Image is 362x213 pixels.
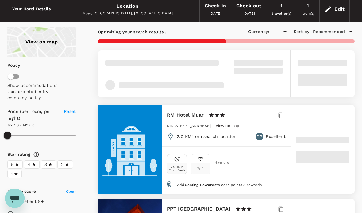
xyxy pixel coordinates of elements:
[236,2,261,10] div: Check out
[216,124,240,128] span: View on map
[11,171,13,177] span: 1
[167,111,204,119] h6: RM Hotel Muar
[11,161,13,168] span: 5
[334,5,345,13] div: Edit
[117,2,138,10] div: Location
[66,189,76,194] span: Clear
[7,62,11,68] p: Policy
[61,10,194,17] div: Muar, [GEOGRAPHIC_DATA], [GEOGRAPHIC_DATA]
[7,188,36,195] h6: Review score
[64,109,76,114] span: Reset
[301,11,314,16] span: room(s)
[7,82,62,101] p: Show accommodations that are hidden by company policy
[272,11,291,16] span: traveller(s)
[197,167,204,170] div: Wifi
[257,133,262,140] span: 9.2
[98,29,166,35] p: Optimizing your search results..
[215,161,225,165] span: 6 + more
[243,11,255,16] span: [DATE]
[7,151,31,158] h6: Star rating
[216,123,240,128] a: View on map
[61,161,64,168] span: 2
[313,28,345,35] span: Recommended
[5,189,25,208] iframe: Button to launch messaging window
[168,165,185,172] div: 24 Hour Front Desk
[44,161,47,168] span: 3
[7,27,76,57] a: View on map
[280,2,283,10] div: 1
[33,151,39,158] svg: Star ratings are awarded to properties to represent the quality of services, facilities, and amen...
[281,28,289,36] button: Open
[209,11,221,16] span: [DATE]
[7,123,34,127] span: MYR 0 - MYR 0
[205,2,226,10] div: Check in
[266,133,285,140] p: Excellent
[248,28,269,35] h6: Currency :
[307,2,309,10] div: 1
[12,6,51,13] h6: Your Hotel Details
[167,124,211,128] span: No. [STREET_ADDRESS]
[294,28,310,35] h6: Sort by :
[185,183,216,187] span: Genting Rewards
[7,108,59,122] h6: Price (per room, per night)
[17,198,44,204] p: Excellent 9+
[177,183,262,187] span: Add to earn points & rewards
[28,161,30,168] span: 4
[212,124,215,128] span: -
[177,133,237,140] p: 2.0 KM from search location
